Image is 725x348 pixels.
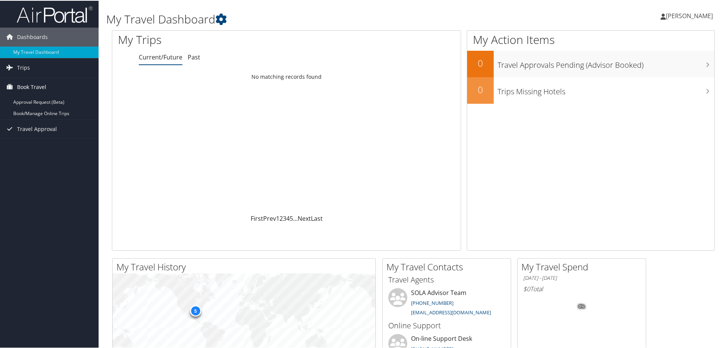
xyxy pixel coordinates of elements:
[298,214,311,222] a: Next
[17,119,57,138] span: Travel Approval
[521,260,646,273] h2: My Travel Spend
[188,52,200,61] a: Past
[283,214,286,222] a: 3
[497,82,714,96] h3: Trips Missing Hotels
[523,284,530,292] span: $0
[384,287,509,318] li: SOLA Advisor Team
[112,69,461,83] td: No matching records found
[666,11,713,19] span: [PERSON_NAME]
[388,274,505,284] h3: Travel Agents
[263,214,276,222] a: Prev
[467,50,714,76] a: 0Travel Approvals Pending (Advisor Booked)
[118,31,310,47] h1: My Trips
[251,214,263,222] a: First
[17,27,48,46] span: Dashboards
[467,56,494,69] h2: 0
[279,214,283,222] a: 2
[276,214,279,222] a: 1
[286,214,290,222] a: 4
[523,274,640,281] h6: [DATE] - [DATE]
[661,4,720,27] a: [PERSON_NAME]
[106,11,516,27] h1: My Travel Dashboard
[411,308,491,315] a: [EMAIL_ADDRESS][DOMAIN_NAME]
[411,299,454,306] a: [PHONE_NUMBER]
[290,214,293,222] a: 5
[497,55,714,70] h3: Travel Approvals Pending (Advisor Booked)
[190,304,201,316] div: 5
[311,214,323,222] a: Last
[523,284,640,292] h6: Total
[139,52,182,61] a: Current/Future
[293,214,298,222] span: …
[388,320,505,330] h3: Online Support
[17,77,46,96] span: Book Travel
[386,260,511,273] h2: My Travel Contacts
[579,304,585,308] tspan: 0%
[116,260,375,273] h2: My Travel History
[17,58,30,76] span: Trips
[467,31,714,47] h1: My Action Items
[467,83,494,95] h2: 0
[467,76,714,103] a: 0Trips Missing Hotels
[17,5,93,23] img: airportal-logo.png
